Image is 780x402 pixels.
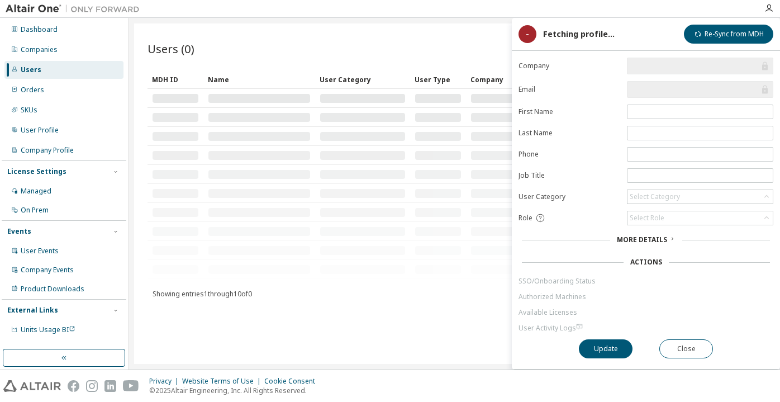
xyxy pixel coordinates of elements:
[519,308,773,317] a: Available Licenses
[659,339,713,358] button: Close
[7,167,66,176] div: License Settings
[617,235,667,244] span: More Details
[148,41,194,56] span: Users (0)
[21,325,75,334] span: Units Usage BI
[630,258,662,267] div: Actions
[152,70,199,88] div: MDH ID
[21,146,74,155] div: Company Profile
[470,70,517,88] div: Company
[519,277,773,286] a: SSO/Onboarding Status
[630,192,680,201] div: Select Category
[21,206,49,215] div: On Prem
[519,62,620,70] label: Company
[519,192,620,201] label: User Category
[182,377,264,386] div: Website Terms of Use
[149,386,322,395] p: © 2025 Altair Engineering, Inc. All Rights Reserved.
[264,377,322,386] div: Cookie Consent
[519,214,532,223] span: Role
[320,70,406,88] div: User Category
[21,25,58,34] div: Dashboard
[519,85,620,94] label: Email
[21,86,44,94] div: Orders
[519,323,583,333] span: User Activity Logs
[104,380,116,392] img: linkedin.svg
[519,25,536,43] div: -
[519,292,773,301] a: Authorized Machines
[21,106,37,115] div: SKUs
[6,3,145,15] img: Altair One
[627,211,773,225] div: Select Role
[21,45,58,54] div: Companies
[543,30,615,39] div: Fetching profile...
[519,171,620,180] label: Job Title
[86,380,98,392] img: instagram.svg
[519,150,620,159] label: Phone
[21,187,51,196] div: Managed
[123,380,139,392] img: youtube.svg
[21,65,41,74] div: Users
[208,70,311,88] div: Name
[21,266,74,275] div: Company Events
[68,380,79,392] img: facebook.svg
[630,214,664,223] div: Select Role
[21,247,59,256] div: User Events
[579,339,632,358] button: Update
[21,126,59,135] div: User Profile
[7,306,58,315] div: External Links
[415,70,462,88] div: User Type
[519,129,620,138] label: Last Name
[684,25,773,44] button: Re-Sync from MDH
[21,285,84,294] div: Product Downloads
[149,377,182,386] div: Privacy
[627,190,773,204] div: Select Category
[3,380,61,392] img: altair_logo.svg
[153,289,252,299] span: Showing entries 1 through 10 of 0
[519,107,620,116] label: First Name
[7,227,31,236] div: Events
